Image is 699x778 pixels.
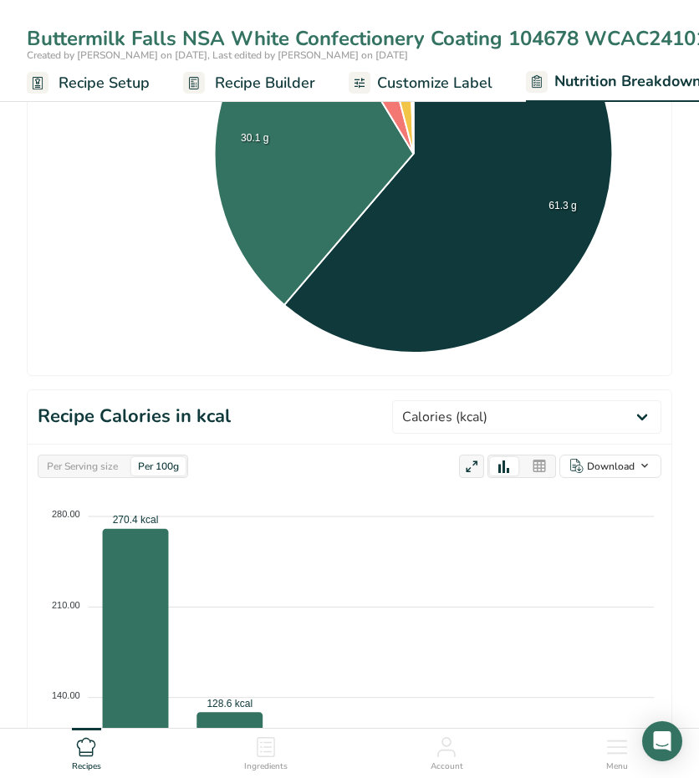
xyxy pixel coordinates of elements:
[27,64,150,102] a: Recipe Setup
[72,760,101,773] span: Recipes
[642,721,682,761] div: Open Intercom Messenger
[349,64,492,102] a: Customize Label
[244,760,288,773] span: Ingredients
[27,48,408,62] span: Created by [PERSON_NAME] on [DATE], Last edited by [PERSON_NAME] on [DATE]
[183,64,315,102] a: Recipe Builder
[215,72,315,94] span: Recipe Builder
[431,729,463,774] a: Account
[40,457,125,475] div: Per Serving size
[559,455,661,478] button: Download
[52,599,80,609] tspan: 210.00
[59,72,150,94] span: Recipe Setup
[587,459,635,474] div: Download
[431,760,463,773] span: Account
[52,690,80,700] tspan: 140.00
[72,729,101,774] a: Recipes
[52,509,80,519] tspan: 280.00
[131,457,186,475] div: Per 100g
[38,403,231,430] h1: Recipe Calories in kcal
[244,729,288,774] a: Ingredients
[377,72,492,94] span: Customize Label
[606,760,628,773] span: Menu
